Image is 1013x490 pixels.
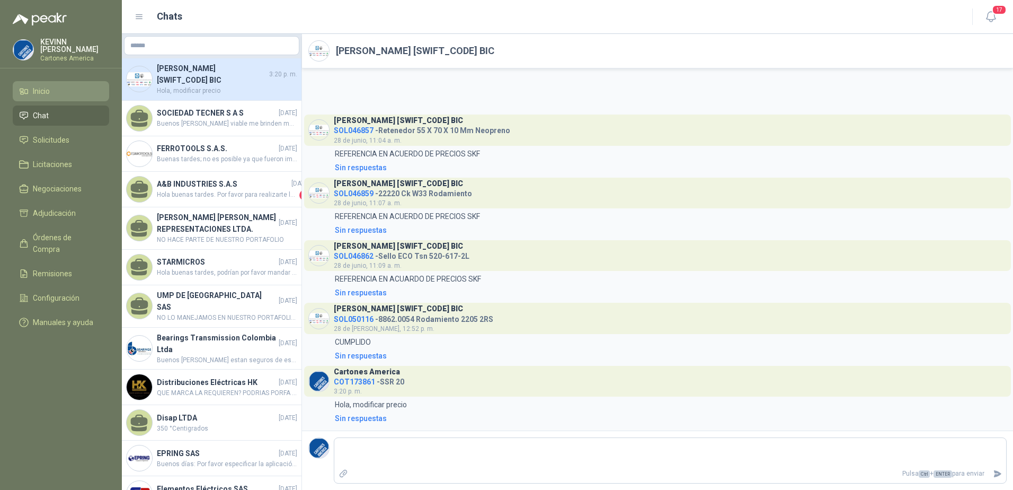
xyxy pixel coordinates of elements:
[122,58,301,101] a: Company Logo[PERSON_NAME] [SWIFT_CODE] BIC3:20 p. m.Hola, modificar precio
[934,470,952,478] span: ENTER
[334,262,402,269] span: 28 de junio, 11:09 a. m.
[291,179,310,189] span: [DATE]
[122,285,301,328] a: UMP DE [GEOGRAPHIC_DATA] SAS[DATE]NO LO MANEJAMOS EN NUESTRO PORTAFOLIO DE PRODUCTOS
[335,413,387,424] div: Sin respuestas
[157,268,297,278] span: Hola buenas tardes, podrían por favor mandar especificaciones o imágenes del productor para poder...
[157,448,277,459] h4: EPRING SAS
[279,449,297,459] span: [DATE]
[334,306,463,312] h3: [PERSON_NAME] [SWIFT_CODE] BIC
[334,315,374,323] span: SOL050116
[279,257,297,267] span: [DATE]
[33,159,72,170] span: Licitaciones
[309,120,329,140] img: Company Logo
[992,5,1007,15] span: 17
[309,371,329,391] img: Company Logo
[157,63,267,86] h4: [PERSON_NAME] [SWIFT_CODE] BIC
[334,249,469,259] h4: - Sello ECO Tsn 520-617-2L
[122,136,301,172] a: Company LogoFERROTOOLS S.A.S.[DATE]Buenas tardes; no es posible ya que fueron importados.
[336,43,494,58] h2: [PERSON_NAME] [SWIFT_CODE] BIC
[122,441,301,476] a: Company LogoEPRING SAS[DATE]Buenos días: Por favor especificar la aplicación: (Si es para izaje. ...
[122,101,301,136] a: SOCIEDAD TECNER S A S[DATE]Buenos [PERSON_NAME] viable me brinden mas informacion de este product...
[157,86,297,96] span: Hola, modificar precio
[33,317,93,328] span: Manuales y ayuda
[157,9,182,24] h1: Chats
[122,250,301,285] a: STARMICROS[DATE]Hola buenas tardes, podrían por favor mandar especificaciones o imágenes del prod...
[13,81,109,101] a: Inicio
[333,287,1007,299] a: Sin respuestas
[157,143,277,154] h4: FERROTOOLS S.A.S.
[335,211,480,222] p: REFERENCIA EN ACUERDO DE PRECIOS SKF
[13,312,109,332] a: Manuales y ayuda
[989,465,1006,483] button: Enviar
[269,69,297,80] span: 3:20 p. m.
[157,377,277,388] h4: Distribuciones Eléctricas HK
[33,110,49,121] span: Chat
[335,224,387,236] div: Sin respuestas
[279,218,297,228] span: [DATE]
[157,235,297,245] span: NO HACE PARTE DE NUESTRO PORTAFOLIO
[279,144,297,154] span: [DATE]
[13,40,33,60] img: Company Logo
[333,350,1007,362] a: Sin respuestas
[40,38,109,53] p: KEVINN [PERSON_NAME]
[334,124,510,134] h4: - Retenedor 55 X 70 X 10 Mm Neopreno
[334,181,463,187] h3: [PERSON_NAME] [SWIFT_CODE] BIC
[334,378,375,386] span: COT173861
[122,207,301,250] a: [PERSON_NAME] [PERSON_NAME] REPRESENTACIONES LTDA.[DATE]NO HACE PARTE DE NUESTRO PORTAFOLIO
[334,369,400,375] h3: Cartones America
[334,375,404,385] h4: - SSR 20
[157,212,277,235] h4: [PERSON_NAME] [PERSON_NAME] REPRESENTACIONES LTDA.
[13,106,109,126] a: Chat
[157,424,297,434] span: 350 °Centigrados
[33,183,82,195] span: Negociaciones
[309,309,329,329] img: Company Logo
[157,119,297,129] span: Buenos [PERSON_NAME] viable me brinden mas informacion de este producto para asi poder ofertar. D...
[13,130,109,150] a: Solicitudes
[334,199,402,207] span: 28 de junio, 11:07 a. m.
[157,154,297,164] span: Buenas tardes; no es posible ya que fueron importados.
[33,207,76,219] span: Adjudicación
[309,438,329,458] img: Company Logo
[279,413,297,423] span: [DATE]
[122,405,301,441] a: Disap LTDA[DATE]350 °Centigrados
[299,190,310,200] span: 1
[157,313,297,323] span: NO LO MANEJAMOS EN NUESTRO PORTAFOLIO DE PRODUCTOS
[157,412,277,424] h4: Disap LTDA
[127,445,152,471] img: Company Logo
[309,183,329,203] img: Company Logo
[334,252,374,260] span: SOL046862
[157,107,277,119] h4: SOCIEDAD TECNER S A S
[334,118,463,124] h3: [PERSON_NAME] [SWIFT_CODE] BIC
[335,350,387,362] div: Sin respuestas
[13,154,109,174] a: Licitaciones
[13,13,67,25] img: Logo peakr
[334,325,434,332] span: 28 de [PERSON_NAME], 12:52 p. m.
[334,126,374,135] span: SOL046857
[334,187,472,197] h4: - 22220 Ck W33 Rodamiento
[157,388,297,398] span: QUE MARCA LA REQUIEREN? PODRIAS PORFA ADJUNTAR LA FICHA TECNICA DE LA BOMBA
[334,388,362,395] span: 3:20 p. m.
[333,413,1007,424] a: Sin respuestas
[157,178,289,190] h4: A&B INDUSTRIES S.A.S
[122,328,301,370] a: Company LogoBearings Transmission Colombia Ltda[DATE]Buenos [PERSON_NAME] estan seguros de esa re...
[13,179,109,199] a: Negociaciones
[335,162,387,173] div: Sin respuestas
[335,148,480,160] p: REFERENCIA EN ACUERDO DE PRECIOS SKF
[157,256,277,268] h4: STARMICROS
[335,273,481,285] p: REFERENCIA EN ACUARDO DE PRECIOS SKF
[157,355,297,365] span: Buenos [PERSON_NAME] estan seguros de esa referencia ya que no sale en ninguna marca quedamos ate...
[352,465,989,483] p: Pulsa + para enviar
[13,288,109,308] a: Configuración
[334,189,374,198] span: SOL046859
[157,190,297,200] span: Hola buenas tardes. Por favor para realizarte la cotización. Necesitan la manguera para agua aire...
[127,336,152,361] img: Company Logo
[334,465,352,483] label: Adjuntar archivos
[33,134,69,146] span: Solicitudes
[309,246,329,266] img: Company Logo
[122,172,301,207] a: A&B INDUSTRIES S.A.S[DATE]Hola buenas tardes. Por favor para realizarte la cotización. Necesitan ...
[309,41,329,61] img: Company Logo
[333,162,1007,173] a: Sin respuestas
[33,232,99,255] span: Órdenes de Compra
[335,336,371,348] p: CUMPLIDO
[981,7,1000,27] button: 17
